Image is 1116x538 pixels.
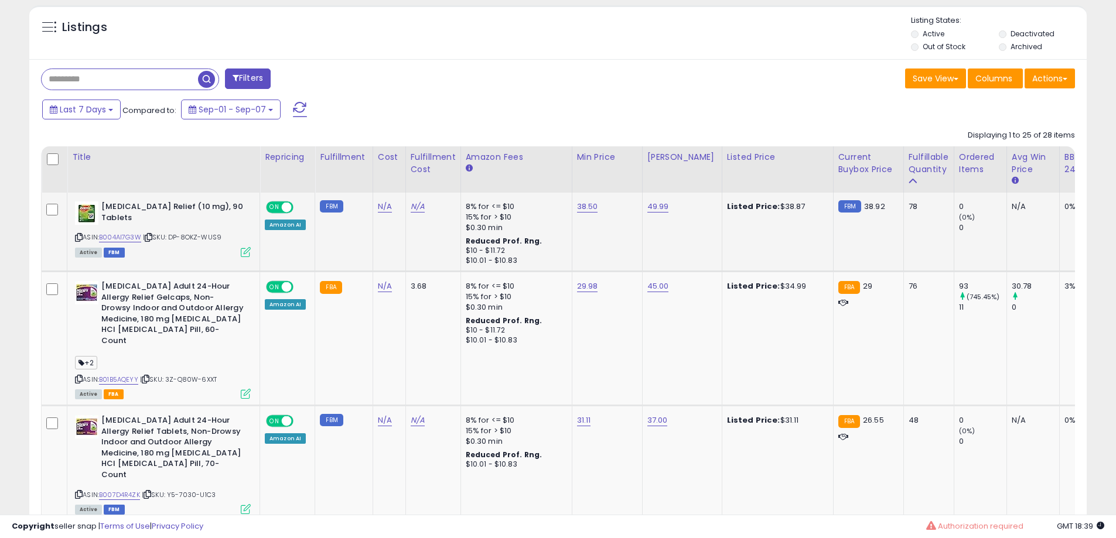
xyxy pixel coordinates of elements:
div: Amazon AI [265,299,306,310]
div: BB Share 24h. [1064,151,1107,176]
div: 15% for > $10 [466,426,563,436]
a: N/A [411,201,425,213]
a: 29.98 [577,280,598,292]
b: [MEDICAL_DATA] Adult 24-Hour Allergy Relief Tablets, Non-Drowsy Indoor and Outdoor Allergy Medici... [101,415,244,483]
div: $0.30 min [466,302,563,313]
div: $10 - $11.72 [466,325,563,335]
span: OFF [292,416,310,426]
div: 78 [909,201,945,212]
span: 29 [863,280,872,292]
small: FBM [838,200,861,213]
div: $10 - $11.72 [466,246,563,256]
label: Active [923,29,944,39]
a: B01B5AQEYY [99,375,138,385]
div: 76 [909,281,945,292]
div: N/A [1012,415,1050,426]
span: OFF [292,282,310,292]
div: Avg Win Price [1012,151,1054,176]
span: ON [267,203,282,213]
div: ASIN: [75,281,251,397]
b: Listed Price: [727,414,780,426]
button: Sep-01 - Sep-07 [181,100,281,119]
span: 38.92 [864,201,885,212]
div: 0 [959,222,1006,233]
div: Fulfillment [320,151,367,163]
div: 3.68 [411,281,452,292]
p: Listing States: [911,15,1087,26]
div: 0 [959,436,1006,447]
small: (0%) [959,213,975,222]
a: 38.50 [577,201,598,213]
a: N/A [378,201,392,213]
div: Amazon AI [265,220,306,230]
b: Listed Price: [727,280,780,292]
div: Displaying 1 to 25 of 28 items [968,130,1075,141]
label: Archived [1011,42,1042,52]
div: 0 [1012,302,1059,313]
b: Reduced Prof. Rng. [466,450,542,460]
strong: Copyright [12,520,54,532]
small: FBM [320,200,343,213]
button: Columns [968,68,1023,88]
small: (745.45%) [967,292,999,301]
div: Repricing [265,151,310,163]
span: All listings currently available for purchase on Amazon [75,389,102,399]
b: Reduced Prof. Rng. [466,236,542,246]
span: Compared to: [122,105,176,116]
div: 11 [959,302,1006,313]
div: 93 [959,281,1006,292]
div: 15% for > $10 [466,212,563,222]
div: 8% for <= $10 [466,281,563,292]
div: $10.01 - $10.83 [466,256,563,266]
div: Fulfillable Quantity [909,151,949,176]
span: 26.55 [863,414,884,426]
div: 8% for <= $10 [466,415,563,426]
div: $0.30 min [466,222,563,233]
div: Amazon Fees [466,151,567,163]
div: Cost [378,151,401,163]
div: Current Buybox Price [838,151,899,176]
b: Listed Price: [727,201,780,212]
div: 0 [959,201,1006,212]
div: Title [72,151,255,163]
a: N/A [378,414,392,426]
span: All listings currently available for purchase on Amazon [75,248,102,258]
a: N/A [411,414,425,426]
div: 0 [959,415,1006,426]
div: N/A [1012,201,1050,212]
div: Ordered Items [959,151,1002,176]
span: 2025-09-15 18:39 GMT [1057,520,1104,532]
div: 30.78 [1012,281,1059,292]
div: ASIN: [75,201,251,256]
div: 8% for <= $10 [466,201,563,212]
label: Out of Stock [923,42,965,52]
div: 3% [1064,281,1103,292]
button: Save View [905,68,966,88]
span: Authorization required [938,520,1023,532]
button: Filters [225,68,271,89]
small: Avg Win Price. [1012,176,1019,186]
label: Deactivated [1011,29,1054,39]
div: Min Price [577,151,637,163]
a: Terms of Use [100,520,150,532]
div: 0% [1064,201,1103,212]
a: B007D4R4ZK [99,490,140,500]
div: Amazon AI [265,433,306,444]
span: | SKU: 3Z-Q80W-6XXT [140,375,217,384]
img: 41rR7kwuwDL._SL40_.jpg [75,415,98,438]
small: (0%) [959,426,975,436]
b: [MEDICAL_DATA] Adult 24-Hour Allergy Relief Gelcaps, Non-Drowsy Indoor and Outdoor Allergy Medici... [101,281,244,349]
span: | SKU: Y5-7030-U1C3 [142,490,216,499]
small: FBA [838,415,860,428]
span: | SKU: DP-8OKZ-WUS9 [143,232,221,242]
span: OFF [292,203,310,213]
a: N/A [378,280,392,292]
img: 41x6XthII9L._SL40_.jpg [75,281,98,304]
div: 15% for > $10 [466,292,563,302]
small: FBA [838,281,860,294]
b: Reduced Prof. Rng. [466,316,542,325]
button: Actions [1025,68,1075,88]
div: 48 [909,415,945,426]
small: FBM [320,414,343,426]
span: FBM [104,248,125,258]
